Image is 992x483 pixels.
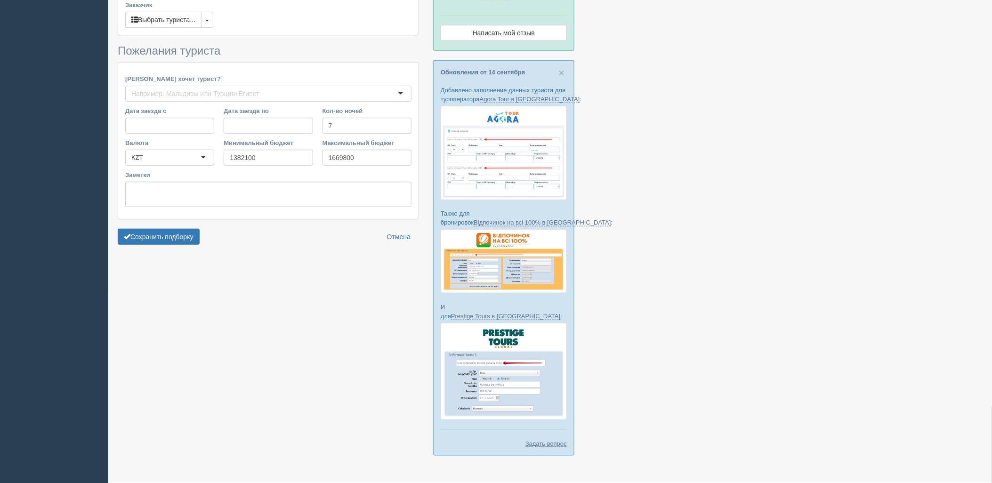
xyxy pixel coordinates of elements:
p: Также для бронировок : [441,209,567,227]
label: Минимальный бюджет [224,138,313,147]
span: × [559,67,565,78]
input: 7-10 или 7,10,14 [323,118,411,134]
div: KZT [131,153,143,162]
img: otdihnavse100--%D1%84%D0%BE%D1%80%D0%BC%D0%B0-%D0%B1%D1%80%D0%BE%D0%BD%D0%B8%D1%80%D0%BE%D0%B2%D0... [441,229,567,293]
button: Сохранить подборку [118,229,200,245]
label: Заметки [125,170,411,179]
a: Prestige Tours в [GEOGRAPHIC_DATA] [451,313,560,320]
a: Написать мой отзыв [441,25,567,41]
label: Заказчик [125,0,411,9]
button: Close [559,68,565,78]
a: Agora Tour в [GEOGRAPHIC_DATA] [480,96,580,103]
label: Валюта [125,138,214,147]
label: Дата заезда с [125,106,214,115]
img: prestige-tours-booking-form-crm-for-travel-agents.png [441,323,567,420]
a: Отмена [381,229,417,245]
p: И для : [441,303,567,321]
a: Задать вопрос [525,439,567,448]
p: Добавлено заполнение данных туриста для туроператора : [441,86,567,104]
a: Відпочинок на всі 100% в [GEOGRAPHIC_DATA] [474,219,611,226]
img: agora-tour-%D1%84%D0%BE%D1%80%D0%BC%D0%B0-%D0%B1%D1%80%D0%BE%D0%BD%D1%8E%D0%B2%D0%B0%D0%BD%D0%BD%... [441,106,567,200]
input: Например: Мальдивы или Турция+Египет [131,89,262,98]
span: Пожелания туриста [118,44,220,57]
button: Выбрать туриста... [125,12,202,28]
label: Дата заезда по [224,106,313,115]
label: Максимальный бюджет [323,138,411,147]
label: [PERSON_NAME] хочет турист? [125,74,411,83]
a: Обновления от 14 сентября [441,69,525,76]
label: Кол-во ночей [323,106,411,115]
